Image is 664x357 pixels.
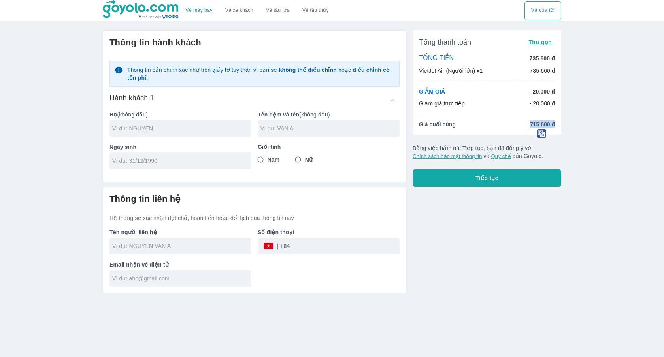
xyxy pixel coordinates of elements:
button: Tiếp tục [413,169,561,187]
span: Tổng thanh toán [419,38,471,47]
button: Chính sách bảo mật thông tin [413,153,482,159]
b: Số điện thoại [258,229,294,235]
p: (không dấu) [109,111,251,118]
p: Thông tin cần chính xác như trên giấy tờ tuỳ thân vì bạn sẽ hoặc [127,66,394,82]
p: Hệ thống sẽ xác nhận đặt chỗ, hoàn tiền hoặc đổi lịch qua thông tin này [109,214,400,222]
p: - 20.000 đ [529,100,555,107]
button: Vé của tôi [524,1,561,20]
p: GIẢM GIÁ [419,88,445,96]
input: Ví dụ: NGUYEN VAN A [112,242,251,250]
input: Ví dụ: NGUYEN [112,124,251,132]
button: Thu gọn [525,37,555,48]
p: TỔNG TIỀN [419,54,454,63]
p: 735.600 đ [530,67,555,75]
span: Nữ [305,156,313,163]
p: (không dấu) [258,111,400,118]
p: - 20.000 đ [529,88,555,96]
h6: Thông tin hành khách [109,37,400,48]
button: Quy chế [491,153,511,159]
h6: Hành khách 1 [109,93,154,103]
button: Vé tàu thủy [296,1,335,20]
a: Vé xe khách [225,8,253,13]
p: Bằng việc bấm nút Tiếp tục, bạn đã đồng ý với và của Goyolo. [413,144,561,160]
span: Nam [268,156,280,163]
a: Vé máy bay [186,8,213,13]
input: Ví dụ: VAN A [260,124,400,132]
b: Họ [109,111,117,118]
span: Giá cuối cùng [419,120,456,128]
strong: không thể điều chỉnh [279,67,337,73]
h6: Thông tin liên hệ [109,194,400,205]
p: VietJet Air (Người lớn) x1 [419,67,483,75]
input: Ví dụ: 31/12/1990 [112,157,243,165]
div: choose transportation mode [524,1,561,20]
b: Tên đệm và tên [258,111,299,118]
p: 735.600 đ [530,54,555,62]
a: Vé tàu lửa [260,1,296,20]
p: Giảm giá trực tiếp [419,100,465,107]
p: Ngày sinh [109,143,251,151]
b: Email nhận vé điện tử [109,261,169,268]
div: choose transportation mode [179,1,335,20]
input: Ví dụ: abc@gmail.com [112,274,251,282]
p: Giới tính [258,143,400,151]
span: Thu gọn [528,39,552,45]
span: Tiếp tục [475,174,498,182]
b: Tên người liên hệ [109,229,157,235]
span: 715.600 đ [530,120,555,128]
